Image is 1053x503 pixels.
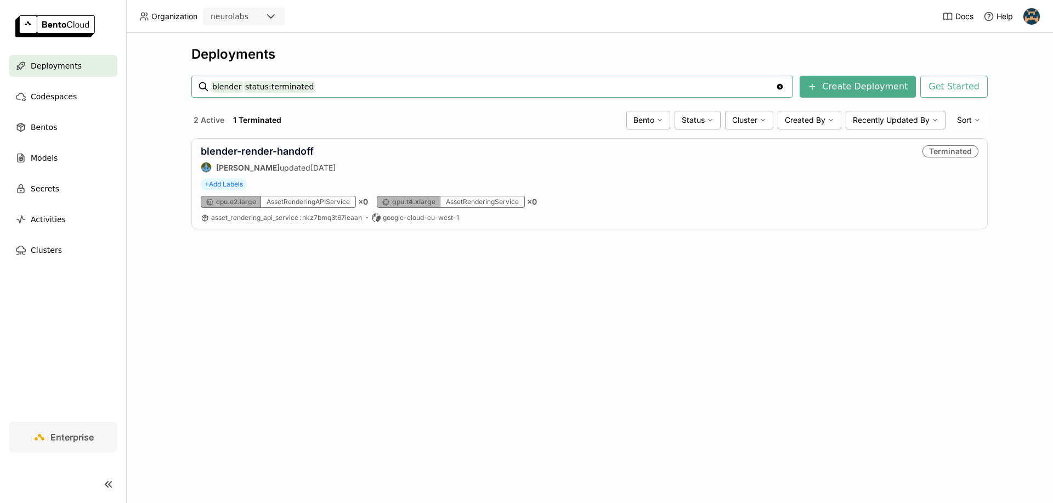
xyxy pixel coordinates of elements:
[250,12,251,22] input: Selected neurolabs.
[527,197,537,207] span: × 0
[955,12,973,21] span: Docs
[31,213,66,226] span: Activities
[675,111,721,129] div: Status
[1023,8,1040,25] img: Nikita Sergievskii
[846,111,946,129] div: Recently Updated By
[201,162,336,173] div: updated
[626,111,670,129] div: Bento
[216,197,256,206] span: cpu.e2.large
[997,12,1013,21] span: Help
[983,11,1013,22] div: Help
[201,162,211,172] img: Flaviu Sămărghițan
[9,178,117,200] a: Secrets
[778,111,841,129] div: Created By
[682,115,705,125] span: Status
[775,82,784,91] svg: Clear value
[922,145,978,157] div: Terminated
[191,46,988,63] div: Deployments
[211,11,248,22] div: neurolabs
[942,11,973,22] a: Docs
[231,113,284,127] button: 1 Terminated
[358,197,368,207] span: × 0
[9,422,117,453] a: Enterprise
[191,113,227,127] button: 2 Active
[383,213,459,222] span: google-cloud-eu-west-1
[31,151,58,165] span: Models
[725,111,773,129] div: Cluster
[633,115,654,125] span: Bento
[732,115,757,125] span: Cluster
[31,90,77,103] span: Codespaces
[31,182,59,195] span: Secrets
[9,208,117,230] a: Activities
[211,213,362,222] a: asset_rendering_api_service:nkz7bmq3t67ieaan
[9,86,117,108] a: Codespaces
[853,115,930,125] span: Recently Updated By
[9,239,117,261] a: Clusters
[9,147,117,169] a: Models
[800,76,916,98] button: Create Deployment
[310,163,336,172] span: [DATE]
[201,178,247,190] span: +Add Labels
[9,116,117,138] a: Bentos
[261,196,356,208] div: AssetRenderingAPIService
[31,59,82,72] span: Deployments
[299,213,301,222] span: :
[392,197,435,206] span: gpu.t4.xlarge
[950,111,988,129] div: Sort
[920,76,988,98] button: Get Started
[785,115,825,125] span: Created By
[440,196,525,208] div: AssetRenderingService
[211,213,362,222] span: asset_rendering_api_service nkz7bmq3t67ieaan
[15,15,95,37] img: logo
[151,12,197,21] span: Organization
[201,145,314,157] a: blender-render-handoff
[9,55,117,77] a: Deployments
[216,163,280,172] strong: [PERSON_NAME]
[50,432,94,443] span: Enterprise
[957,115,972,125] span: Sort
[31,121,57,134] span: Bentos
[211,78,775,95] input: Search
[31,244,62,257] span: Clusters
